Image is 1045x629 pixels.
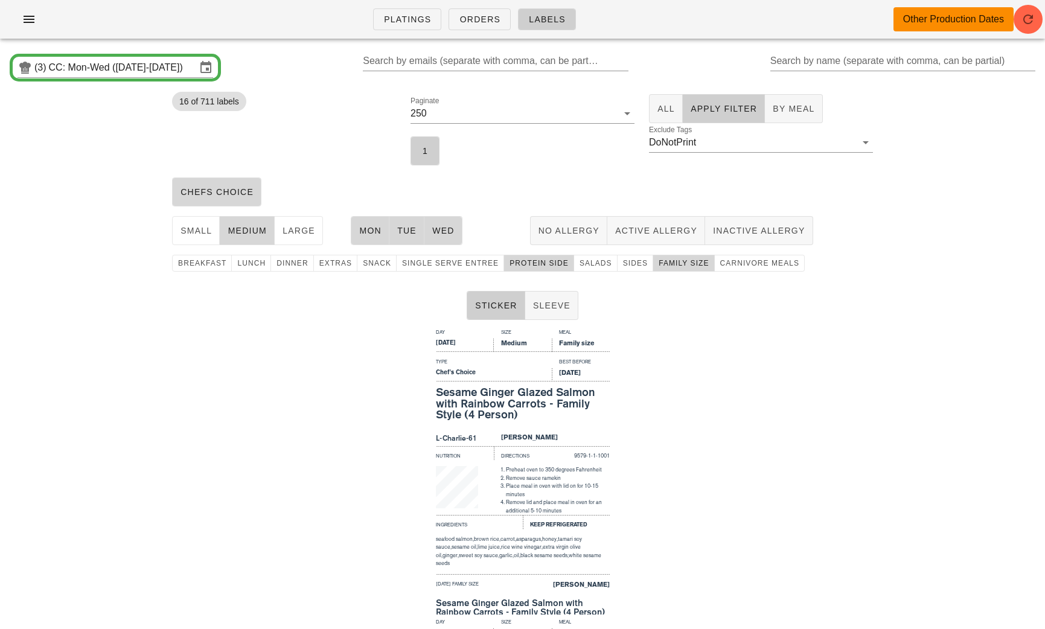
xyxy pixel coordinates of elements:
span: Wed [432,226,455,235]
div: DoNotPrint [649,137,696,148]
button: Sticker [467,291,525,320]
div: Family size [552,339,610,352]
span: By Meal [772,104,814,113]
span: snack [362,259,391,267]
span: Sides [622,259,648,267]
div: Day [436,328,494,339]
span: Active Allergy [615,226,697,235]
button: single serve entree [397,255,504,272]
button: dinner [271,255,314,272]
button: All [649,94,683,123]
div: Meal [552,618,610,628]
span: ginger, [443,552,459,558]
span: Orders [459,14,500,24]
div: Sesame Ginger Glazed Salmon with Rainbow Carrots - Family Style (4 Person) [436,387,610,421]
div: [PERSON_NAME] [523,580,610,593]
button: Salads [574,255,618,272]
li: Preheat oven to 350 degrees Fahrenheit [506,466,610,474]
span: breakfast [177,259,226,267]
div: [DATE] [552,368,610,382]
div: Medium [494,339,552,352]
a: Platings [373,8,441,30]
span: No Allergy [538,226,599,235]
span: Apply Filter [690,104,757,113]
button: protein side [504,255,574,272]
span: small [180,226,212,235]
span: Mon [359,226,382,235]
a: Labels [518,8,576,30]
span: rice wine vinegar, [501,544,543,550]
div: Directions [494,446,552,461]
span: sesame oil, [452,544,478,550]
button: medium [220,216,275,245]
button: carnivore meals [715,255,805,272]
span: 9579-1-1-1001 [574,453,610,459]
li: Remove lid and place meal in oven for an additional 5-10 minutes [506,499,610,515]
div: Keep Refrigerated [523,515,610,529]
span: asparagus, [516,536,542,542]
button: Mon [351,216,389,245]
button: Wed [424,216,462,245]
div: Type [436,358,552,368]
button: Active Allergy [607,216,705,245]
span: 16 of 711 labels [179,92,239,111]
button: No Allergy [530,216,607,245]
button: 1 [411,136,439,165]
div: (3) [34,62,49,74]
div: Exclude TagsDoNotPrint [649,133,873,152]
span: extras [319,259,353,267]
div: Ingredients [436,515,523,529]
button: small [172,216,220,245]
div: Size [494,618,552,628]
div: Size [494,328,552,339]
span: Sticker [475,301,517,310]
div: Chef's Choice [436,368,552,382]
span: medium [227,226,267,235]
span: dinner [276,259,308,267]
span: sweet soy sauce, [459,552,499,558]
button: Apply Filter [683,94,765,123]
div: Meal [552,328,610,339]
div: Sesame Ginger Glazed Salmon with Rainbow Carrots - Family Style (4 Person) [436,599,610,616]
label: Paginate [411,97,439,106]
span: oil, [514,552,520,558]
span: carnivore meals [720,259,800,267]
div: [PERSON_NAME] [494,433,610,446]
button: By Meal [765,94,822,123]
span: lime juice, [478,544,501,550]
span: Labels [528,14,566,24]
div: L-Charlie-61 [436,433,494,446]
div: Day [436,618,494,628]
button: Sides [618,255,653,272]
div: 250 [411,108,427,119]
span: All [657,104,675,113]
span: black sesame seeds, [520,552,569,558]
span: Salads [579,259,612,267]
span: large [282,226,315,235]
span: Inactive Allergy [712,226,805,235]
span: 1 [418,146,432,156]
span: extra virgin olive oil, [436,544,581,558]
li: Remove sauce ramekin [506,474,610,483]
div: Best Before [552,358,610,368]
button: family size [653,255,714,272]
span: Sleeve [532,301,570,310]
div: Other Production Dates [903,12,1004,27]
button: Tue [389,216,424,245]
span: single serve entree [401,259,499,267]
button: extras [314,255,358,272]
span: carrot, [500,536,516,542]
span: Tue [397,226,417,235]
button: lunch [232,255,271,272]
button: Inactive Allergy [705,216,813,245]
span: Platings [383,14,431,24]
a: Orders [449,8,511,30]
button: breakfast [172,255,232,272]
span: chefs choice [180,187,254,197]
button: large [275,216,323,245]
label: Exclude Tags [649,126,692,135]
span: seafood salmon, [436,536,474,542]
span: family size [658,259,709,267]
div: Nutrition [436,446,494,461]
div: [DATE] [436,339,494,352]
